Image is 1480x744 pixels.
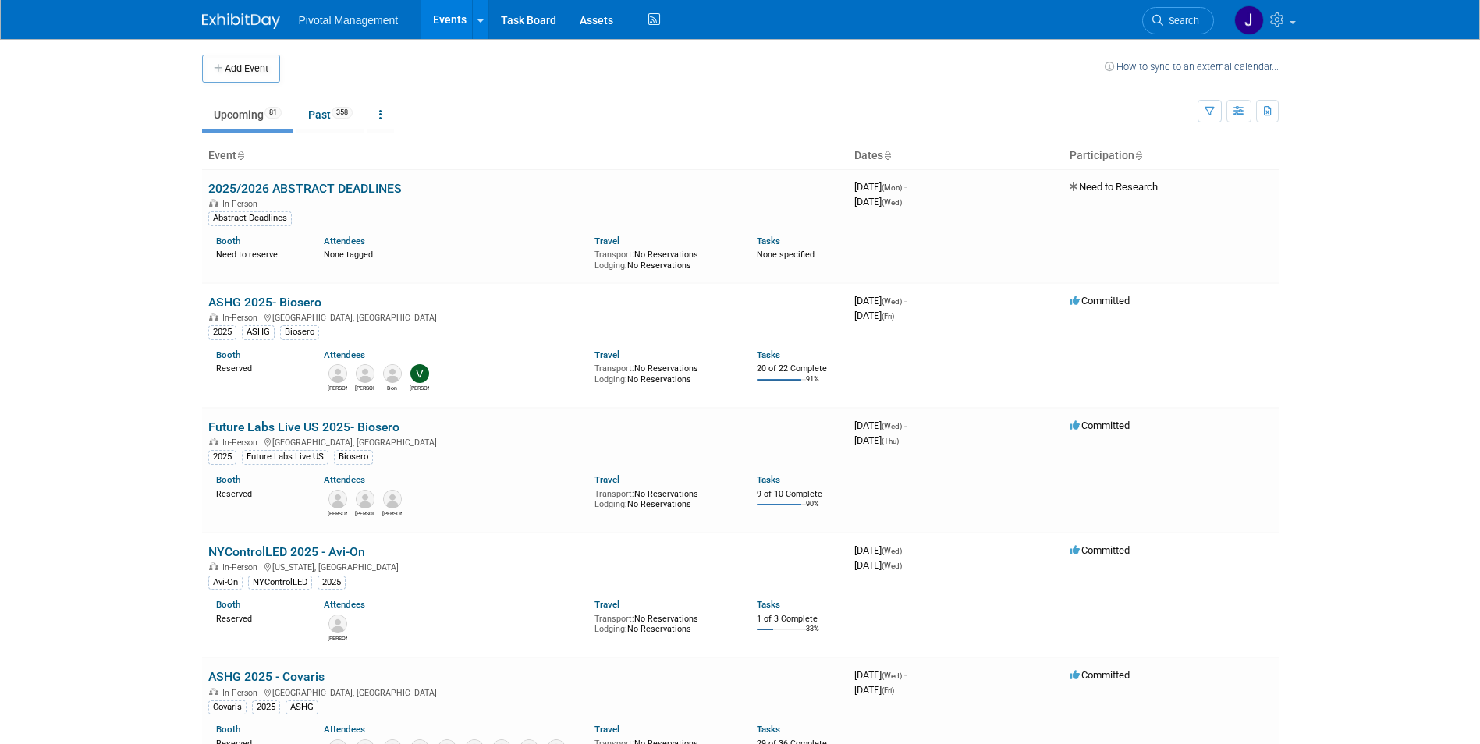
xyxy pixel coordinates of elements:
[904,544,907,556] span: -
[1070,420,1130,431] span: Committed
[757,724,780,735] a: Tasks
[208,420,399,434] a: Future Labs Live US 2025- Biosero
[1070,544,1130,556] span: Committed
[209,688,218,696] img: In-Person Event
[208,325,236,339] div: 2025
[1070,295,1130,306] span: Committed
[328,383,347,392] div: Michael Langan
[356,490,374,508] img: Chirag Patel
[328,615,347,633] img: Joe McGrath
[904,420,907,431] span: -
[208,686,842,698] div: [GEOGRAPHIC_DATA], [GEOGRAPHIC_DATA]
[216,724,240,735] a: Booth
[208,435,842,448] div: [GEOGRAPHIC_DATA], [GEOGRAPHIC_DATA]
[382,508,402,518] div: Noah Vanderhyde
[328,490,347,508] img: Joseph (Joe) Rodriguez
[334,450,373,464] div: Biosero
[882,671,902,680] span: (Wed)
[1142,7,1214,34] a: Search
[594,611,733,635] div: No Reservations No Reservations
[1063,143,1279,169] th: Participation
[1234,5,1264,35] img: Jessica Gatton
[222,562,262,572] span: In-Person
[222,688,262,698] span: In-Person
[882,437,899,445] span: (Thu)
[1070,181,1158,193] span: Need to Research
[594,260,627,271] span: Lodging:
[202,13,280,29] img: ExhibitDay
[328,508,347,518] div: Joseph (Joe) Rodriguez
[202,143,848,169] th: Event
[882,297,902,306] span: (Wed)
[1105,61,1279,73] a: How to sync to an external calendar...
[594,499,627,509] span: Lodging:
[757,250,815,260] span: None specified
[594,374,627,384] span: Lodging:
[883,149,891,161] a: Sort by Start Date
[202,55,280,83] button: Add Event
[328,364,347,383] img: Michael Langan
[854,669,907,681] span: [DATE]
[594,236,619,246] a: Travel
[216,246,301,260] div: Need to reserve
[1070,669,1130,681] span: Committed
[594,486,733,510] div: No Reservations No Reservations
[216,611,301,625] div: Reserved
[594,614,634,624] span: Transport:
[904,181,907,193] span: -
[882,312,894,321] span: (Fri)
[208,310,842,323] div: [GEOGRAPHIC_DATA], [GEOGRAPHIC_DATA]
[882,198,902,207] span: (Wed)
[216,349,240,360] a: Booth
[324,724,365,735] a: Attendees
[208,544,365,559] a: NYControlLED 2025 - Avi-On
[332,107,353,119] span: 358
[854,196,902,207] span: [DATE]
[324,349,365,360] a: Attendees
[882,183,902,192] span: (Mon)
[216,236,240,246] a: Booth
[222,199,262,209] span: In-Person
[216,360,301,374] div: Reserved
[208,669,325,684] a: ASHG 2025 - Covaris
[248,576,312,590] div: NYControlLED
[202,100,293,129] a: Upcoming81
[854,684,894,696] span: [DATE]
[594,349,619,360] a: Travel
[280,325,319,339] div: Biosero
[324,246,583,260] div: None tagged
[356,364,374,383] img: Michael Malanga
[216,474,240,485] a: Booth
[854,295,907,306] span: [DATE]
[410,364,429,383] img: Valerie Weld
[355,383,374,392] div: Michael Malanga
[904,295,907,306] span: -
[854,310,894,321] span: [DATE]
[324,236,365,246] a: Attendees
[757,474,780,485] a: Tasks
[264,107,282,119] span: 81
[222,313,262,323] span: In-Person
[594,246,733,271] div: No Reservations No Reservations
[209,438,218,445] img: In-Person Event
[882,562,902,570] span: (Wed)
[1134,149,1142,161] a: Sort by Participation Type
[594,599,619,610] a: Travel
[383,364,402,383] img: Don Janezic
[806,500,819,521] td: 90%
[594,363,634,374] span: Transport:
[208,576,243,590] div: Avi-On
[594,724,619,735] a: Travel
[882,686,894,695] span: (Fri)
[208,181,402,196] a: 2025/2026 ABSTRACT DEADLINES
[854,420,907,431] span: [DATE]
[594,474,619,485] a: Travel
[296,100,364,129] a: Past358
[757,489,842,500] div: 9 of 10 Complete
[208,450,236,464] div: 2025
[208,560,842,572] div: [US_STATE], [GEOGRAPHIC_DATA]
[1163,15,1199,27] span: Search
[904,669,907,681] span: -
[355,508,374,518] div: Chirag Patel
[242,450,328,464] div: Future Labs Live US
